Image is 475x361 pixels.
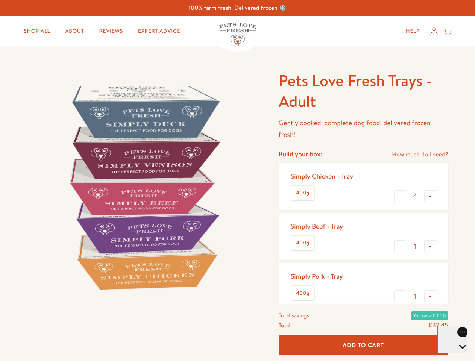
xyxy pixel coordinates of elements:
[279,150,322,158] h4: Build your box:
[291,186,314,200] label: 400g
[291,222,343,231] div: Simply Beef - Tray
[279,70,448,111] h1: Pets Love Fresh Trays - Adult
[279,117,448,140] p: Gently cooked, complete dog food, delivered frozen fresh!
[27,70,261,304] img: Pets Love Fresh Trays - Adult
[429,321,448,329] span: £42.45
[424,190,436,202] button: +
[291,236,314,250] label: 400g
[400,24,426,39] a: Help
[132,24,186,39] a: Expert Advice
[291,286,314,300] label: 400g
[279,320,292,330] span: Total:
[394,190,406,202] button: -
[424,240,436,252] button: +
[219,23,256,46] img: Pets Love Fresh
[279,335,448,355] button: Add To Cart
[93,24,129,39] a: Reviews
[437,326,467,353] iframe: Gorgias live chat messenger
[291,172,353,180] div: Simply Chicken - Tray
[392,150,448,160] a: How much do I need?
[343,341,384,349] span: Add To Cart
[411,311,448,320] span: You save £0.00
[59,24,90,39] a: About
[424,290,436,302] button: +
[279,311,311,320] span: Total savings:
[394,240,406,252] button: -
[394,290,406,302] button: -
[291,272,343,281] div: Simply Pork - Tray
[18,24,56,39] a: Shop All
